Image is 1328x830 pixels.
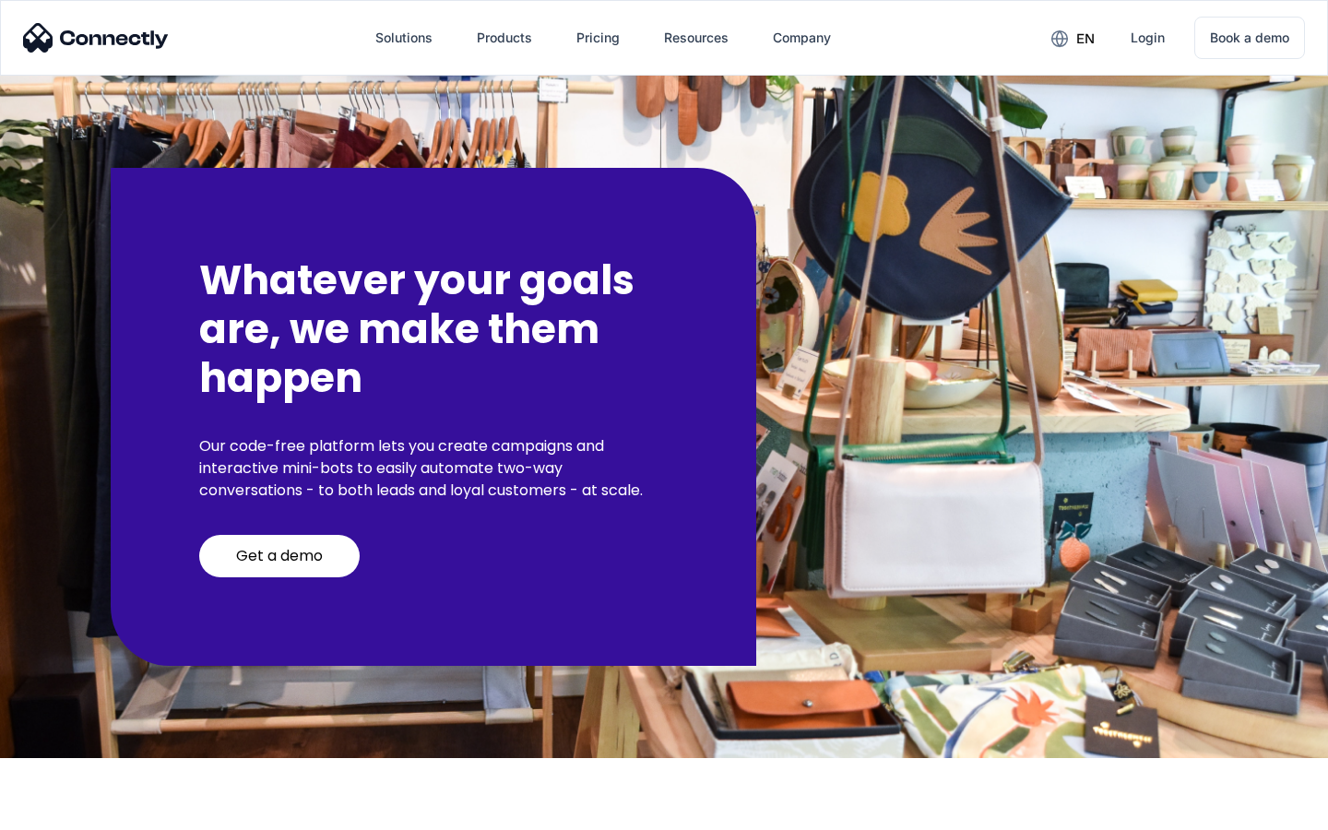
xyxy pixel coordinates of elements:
[664,25,729,51] div: Resources
[1131,25,1165,51] div: Login
[199,256,668,402] h2: Whatever your goals are, we make them happen
[1116,16,1180,60] a: Login
[375,25,433,51] div: Solutions
[1076,26,1095,52] div: en
[18,798,111,824] aside: Language selected: English
[477,25,532,51] div: Products
[37,798,111,824] ul: Language list
[199,435,668,502] p: Our code-free platform lets you create campaigns and interactive mini-bots to easily automate two...
[23,23,169,53] img: Connectly Logo
[236,547,323,565] div: Get a demo
[1194,17,1305,59] a: Book a demo
[562,16,634,60] a: Pricing
[773,25,831,51] div: Company
[576,25,620,51] div: Pricing
[199,535,360,577] a: Get a demo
